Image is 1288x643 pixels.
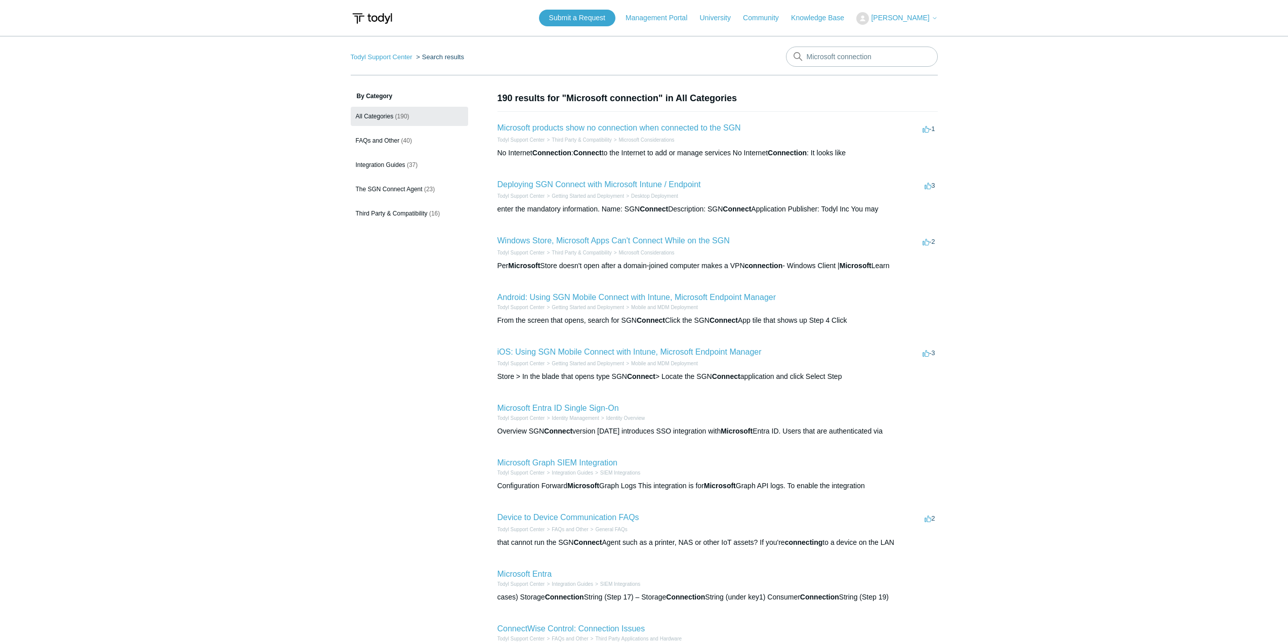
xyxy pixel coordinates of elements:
[923,125,935,133] span: -1
[593,469,640,477] li: SIEM Integrations
[356,210,428,217] span: Third Party & Compatibility
[429,210,440,217] span: (16)
[497,371,938,382] div: Store > In the blade that opens type SGN > Locate the SGN application and click Select Step
[785,538,823,546] em: connecting
[612,136,675,144] li: Microsoft Considerations
[497,404,619,412] a: Microsoft Entra ID Single Sign-On
[612,249,675,256] li: Microsoft Considerations
[552,250,611,255] a: Third Party & Compatibility
[351,9,394,28] img: Todyl Support Center Help Center home page
[545,526,588,533] li: FAQs and Other
[710,316,738,324] em: Connect
[356,113,394,120] span: All Categories
[497,527,545,532] a: Todyl Support Center
[552,137,611,143] a: Third Party & Compatibility
[743,13,789,23] a: Community
[640,205,668,213] em: Connect
[497,635,545,642] li: Todyl Support Center
[497,526,545,533] li: Todyl Support Center
[497,481,938,491] div: Configuration Forward Graph Logs This integration is for Graph API logs. To enable the integration
[545,469,593,477] li: Integration Guides
[589,526,628,533] li: General FAQs
[791,13,854,23] a: Knowledge Base
[407,161,418,168] span: (37)
[351,204,468,223] a: Third Party & Compatibility (16)
[599,414,645,422] li: Identity Overview
[497,360,545,367] li: Todyl Support Center
[545,249,611,256] li: Third Party & Compatibility
[800,593,839,601] em: Connection
[624,360,698,367] li: Mobile and MDM Deployment
[497,315,938,326] div: From the screen that opens, search for SGN Click the SGN App tile that shows up Step 4 Click
[351,53,414,61] li: Todyl Support Center
[626,13,697,23] a: Management Portal
[545,360,624,367] li: Getting Started and Deployment
[497,136,545,144] li: Todyl Support Center
[351,155,468,175] a: Integration Guides (37)
[497,293,776,302] a: Android: Using SGN Mobile Connect with Intune, Microsoft Endpoint Manager
[721,427,753,435] em: Microsoft
[573,149,602,157] em: Connect
[768,149,807,157] em: Connection
[497,92,938,105] h1: 190 results for "Microsoft connection" in All Categories
[552,193,624,199] a: Getting Started and Deployment
[627,372,655,380] em: Connect
[424,186,435,193] span: (23)
[600,581,640,587] a: SIEM Integrations
[704,482,736,490] em: Microsoft
[699,13,740,23] a: University
[497,192,545,200] li: Todyl Support Center
[567,482,599,490] em: Microsoft
[552,636,588,641] a: FAQs and Other
[532,149,571,157] em: Connection
[497,137,545,143] a: Todyl Support Center
[497,570,552,578] a: Microsoft Entra
[544,427,572,435] em: Connect
[666,593,705,601] em: Connection
[545,593,584,601] em: Connection
[624,192,678,200] li: Desktop Deployment
[545,580,593,588] li: Integration Guides
[497,236,730,245] a: Windows Store, Microsoft Apps Can't Connect While on the SGN
[552,305,624,310] a: Getting Started and Deployment
[351,131,468,150] a: FAQs and Other (40)
[497,123,741,132] a: Microsoft products show no connection when connected to the SGN
[786,47,938,67] input: Search
[497,361,545,366] a: Todyl Support Center
[497,537,938,548] div: that cannot run the SGN Agent such as a printer, NAS or other IoT assets? If you're to a device o...
[497,148,938,158] div: No Internet : to the Internet to add or manage services No Internet : It looks like
[497,581,545,587] a: Todyl Support Center
[497,624,645,633] a: ConnectWise Control: Connection Issues
[925,515,935,522] span: 2
[600,470,640,476] a: SIEM Integrations
[497,304,545,311] li: Todyl Support Center
[589,635,682,642] li: Third Party Applications and Hardware
[497,513,639,522] a: Device to Device Communication FAQs
[545,635,588,642] li: FAQs and Other
[545,304,624,311] li: Getting Started and Deployment
[497,580,545,588] li: Todyl Support Center
[351,180,468,199] a: The SGN Connect Agent (23)
[573,538,602,546] em: Connect
[631,361,698,366] a: Mobile and MDM Deployment
[631,305,698,310] a: Mobile and MDM Deployment
[552,527,588,532] a: FAQs and Other
[595,527,627,532] a: General FAQs
[497,348,762,356] a: iOS: Using SGN Mobile Connect with Intune, Microsoft Endpoint Manager
[745,262,783,270] em: connection
[624,304,698,311] li: Mobile and MDM Deployment
[497,204,938,215] div: enter the mandatory information. Name: SGN Description: SGN Application Publisher: Todyl Inc You may
[923,349,935,357] span: -3
[497,636,545,641] a: Todyl Support Center
[497,592,938,603] div: cases) Storage String (Step 17) – Storage String (under key1) Consumer String (Step 19)
[552,470,593,476] a: Integration Guides
[497,180,701,189] a: Deploying SGN Connect with Microsoft Intune / Endpoint
[545,136,611,144] li: Third Party & Compatibility
[923,238,935,245] span: -2
[545,192,624,200] li: Getting Started and Deployment
[497,414,545,422] li: Todyl Support Center
[497,469,545,477] li: Todyl Support Center
[552,361,624,366] a: Getting Started and Deployment
[619,137,675,143] a: Microsoft Considerations
[637,316,665,324] em: Connect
